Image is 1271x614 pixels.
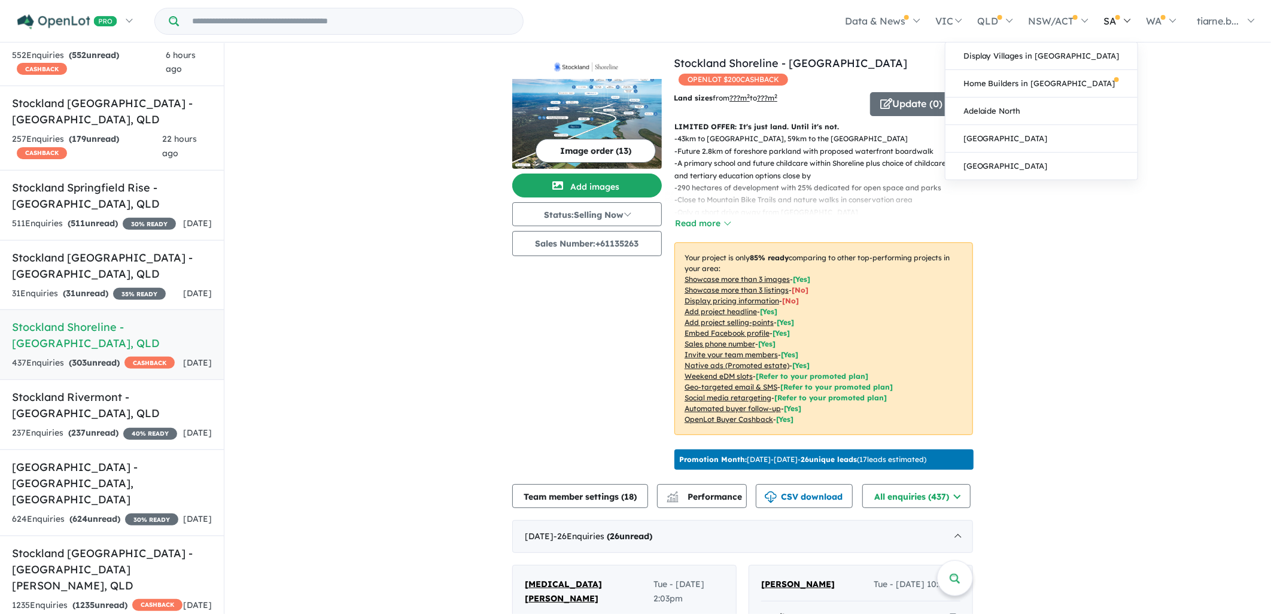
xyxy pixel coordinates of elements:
a: [GEOGRAPHIC_DATA] [945,125,1138,153]
a: Home Builders in [GEOGRAPHIC_DATA] [945,70,1138,98]
a: Adelaide North [945,98,1138,125]
a: Display Villages in [GEOGRAPHIC_DATA] [945,42,1138,70]
a: [GEOGRAPHIC_DATA] [945,153,1138,180]
img: Openlot PRO Logo White [17,14,117,29]
span: tiarne.b... [1197,15,1239,27]
input: Try estate name, suburb, builder or developer [181,8,521,34]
